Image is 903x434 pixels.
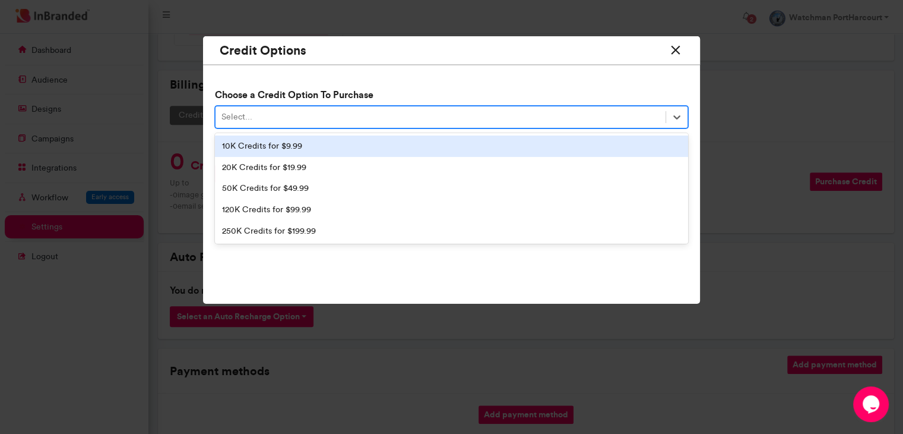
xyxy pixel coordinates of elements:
h4: Credit Options [220,43,306,58]
div: 120K Credits for $99.99 [215,199,688,221]
div: 20K Credits for $19.99 [215,157,688,178]
div: 10K Credits for $9.99 [215,136,688,157]
label: Choose a Credit Option To Purchase [215,88,373,101]
iframe: chat widget [853,386,891,422]
div: 50K Credits for $49.99 [215,178,688,199]
div: 250K Credits for $199.99 [215,221,688,242]
div: Select... [221,111,252,123]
